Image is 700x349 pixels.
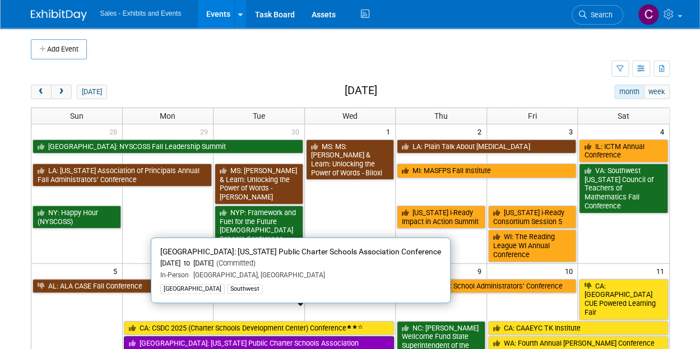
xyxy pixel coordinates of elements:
[618,111,629,120] span: Sat
[614,85,644,99] button: month
[567,124,577,138] span: 3
[655,264,669,278] span: 11
[579,139,667,162] a: IL: ICTM Annual Conference
[659,124,669,138] span: 4
[100,10,182,17] span: Sales - Exhibits and Events
[385,124,395,138] span: 1
[160,271,189,279] span: In-Person
[488,321,668,336] a: CA: CAAEYC TK Institute
[638,4,659,25] img: Christine Lurz
[397,206,485,229] a: [US_STATE] i-Ready Impact in Action Summit
[397,139,576,154] a: LA: Plain Talk About [MEDICAL_DATA]
[215,206,303,255] a: NYP: Framework and Fuel for the Future [DEMOGRAPHIC_DATA] Schools Conference 2025
[342,111,358,120] span: Wed
[306,139,395,180] a: MS: MS: [PERSON_NAME] & Learn: Unlocking the Power of Words - Biloxi
[33,206,121,229] a: NY: Happy Hour (NYSCOSS)
[160,247,441,256] span: [GEOGRAPHIC_DATA]: [US_STATE] Public Charter Schools Association Conference
[476,264,486,278] span: 9
[31,39,87,59] button: Add Event
[397,164,576,178] a: MI: MASFPS Fall Institute
[51,85,72,99] button: next
[290,124,304,138] span: 30
[189,271,325,279] span: [GEOGRAPHIC_DATA], [GEOGRAPHIC_DATA]
[488,230,577,262] a: WI: The Reading League WI Annual Conference
[434,111,448,120] span: Thu
[488,206,577,229] a: [US_STATE] i-Ready Consortium Session 5
[227,284,263,294] div: Southwest
[31,10,87,21] img: ExhibitDay
[108,124,122,138] span: 28
[70,111,84,120] span: Sun
[77,85,106,99] button: [DATE]
[33,139,303,154] a: [GEOGRAPHIC_DATA]: NYSCOSS Fall Leadership Summit
[215,164,303,204] a: MS: [PERSON_NAME] & Learn: Unlocking the Power of Words - [PERSON_NAME]
[160,284,225,294] div: [GEOGRAPHIC_DATA]
[124,321,395,336] a: CA: CSDC 2025 (Charter Schools Development Center) Conference
[563,264,577,278] span: 10
[33,279,303,294] a: AL: ALA CASE Fall Conference
[579,164,667,213] a: VA: Southwest [US_STATE] Council of Teachers of Mathematics Fall Conference
[643,85,669,99] button: week
[344,85,377,97] h2: [DATE]
[31,85,52,99] button: prev
[572,5,623,25] a: Search
[160,259,441,268] div: [DATE] to [DATE]
[214,259,256,267] span: (Committed)
[579,279,667,320] a: CA: [GEOGRAPHIC_DATA] CUE Powered Learning Fair
[528,111,537,120] span: Fri
[160,111,175,120] span: Mon
[33,164,212,187] a: LA: [US_STATE] Association of Principals Annual Fall Administrators’ Conference
[476,124,486,138] span: 2
[112,264,122,278] span: 5
[199,124,213,138] span: 29
[587,11,613,19] span: Search
[253,111,265,120] span: Tue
